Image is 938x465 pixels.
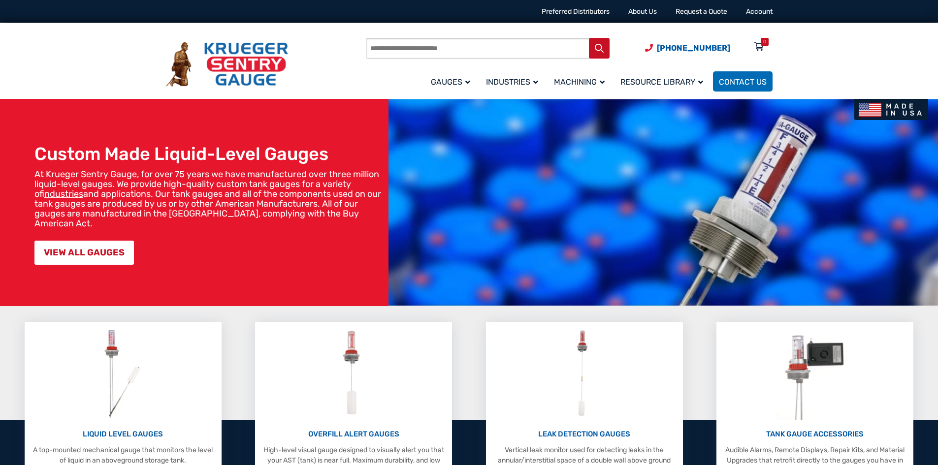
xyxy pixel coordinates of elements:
[34,241,134,265] a: VIEW ALL GAUGES
[620,77,703,87] span: Resource Library
[44,188,83,199] a: industries
[676,7,727,16] a: Request a Quote
[166,42,288,87] img: Krueger Sentry Gauge
[486,77,538,87] span: Industries
[615,70,713,93] a: Resource Library
[388,99,938,306] img: bg_hero_bannerksentry
[628,7,657,16] a: About Us
[763,38,766,46] div: 0
[34,169,384,228] p: At Krueger Sentry Gauge, for over 75 years we have manufactured over three million liquid-level g...
[554,77,605,87] span: Machining
[657,43,730,53] span: [PHONE_NUMBER]
[565,327,604,420] img: Leak Detection Gauges
[854,99,928,120] img: Made In USA
[480,70,548,93] a: Industries
[332,327,376,420] img: Overfill Alert Gauges
[34,143,384,164] h1: Custom Made Liquid-Level Gauges
[645,42,730,54] a: Phone Number (920) 434-8860
[425,70,480,93] a: Gauges
[719,77,767,87] span: Contact Us
[746,7,773,16] a: Account
[30,429,217,440] p: LIQUID LEVEL GAUGES
[491,429,678,440] p: LEAK DETECTION GAUGES
[548,70,615,93] a: Machining
[431,77,470,87] span: Gauges
[721,429,908,440] p: TANK GAUGE ACCESSORIES
[776,327,855,420] img: Tank Gauge Accessories
[713,71,773,92] a: Contact Us
[97,327,149,420] img: Liquid Level Gauges
[542,7,610,16] a: Preferred Distributors
[260,429,447,440] p: OVERFILL ALERT GAUGES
